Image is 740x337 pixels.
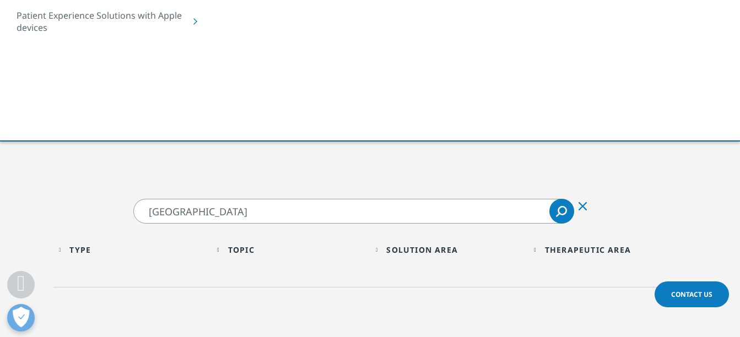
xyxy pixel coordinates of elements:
span: Contact Us [671,290,712,299]
div: Type facet. [69,244,91,255]
a: Contact Us [655,281,729,307]
input: Pesquisar [133,199,574,224]
svg: Search [556,206,567,217]
div: Desmarcar [570,192,596,219]
a: Patient Experience Solutions with Apple devices [17,9,188,34]
a: Pesquisar [549,199,574,224]
div: Solution Area facet. [386,244,458,255]
div: Therapeutic Area facet. [545,244,631,255]
button: Abrir preferências [7,304,35,331]
div: Topic facet. [228,244,255,255]
svg: Clear [579,202,587,210]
